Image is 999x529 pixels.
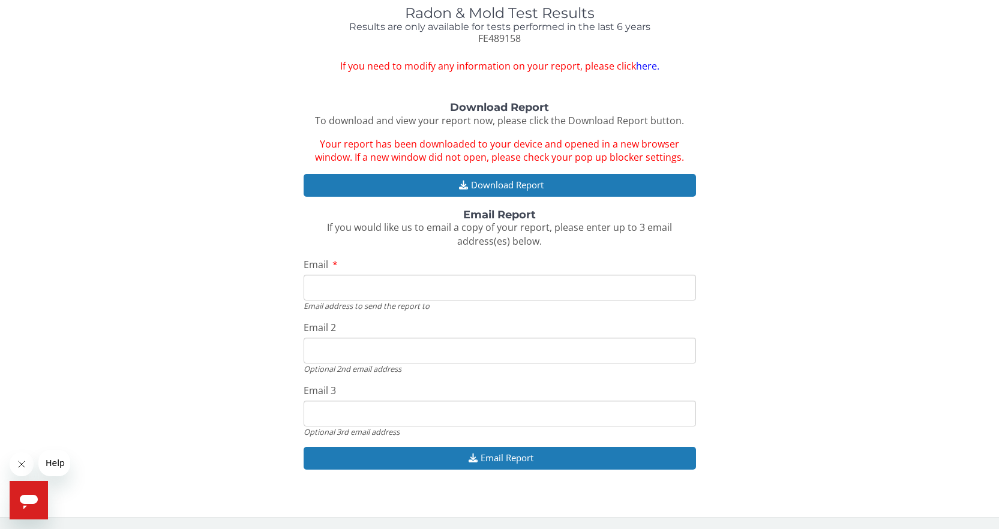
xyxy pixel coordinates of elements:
div: Email address to send the report to [304,300,696,311]
span: If you would like us to email a copy of your report, please enter up to 3 email address(es) below. [327,221,672,248]
span: Email [304,258,328,271]
div: Optional 2nd email address [304,363,696,374]
a: here. [636,59,659,73]
span: Email 2 [304,321,336,334]
iframe: Button to launch messaging window [10,481,48,519]
span: If you need to modify any information on your report, please click [304,59,696,73]
span: Email 3 [304,384,336,397]
span: FE489158 [478,32,521,45]
iframe: Message from company [38,450,70,476]
span: To download and view your report now, please click the Download Report button. [315,114,684,127]
h4: Results are only available for tests performed in the last 6 years [304,22,696,32]
h1: Radon & Mold Test Results [304,5,696,21]
button: Download Report [304,174,696,196]
strong: Email Report [463,208,536,221]
iframe: Close message [10,452,34,476]
strong: Download Report [450,101,549,114]
span: Your report has been downloaded to your device and opened in a new browser window. If a new windo... [315,137,684,164]
div: Optional 3rd email address [304,426,696,437]
button: Email Report [304,447,696,469]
